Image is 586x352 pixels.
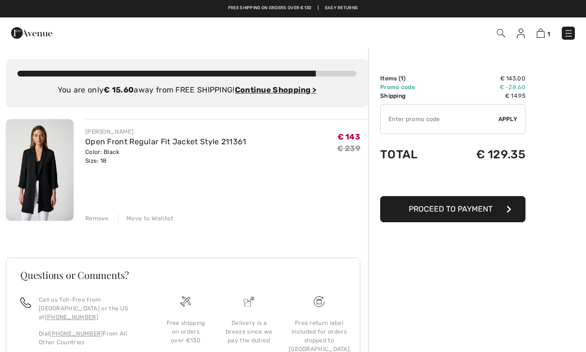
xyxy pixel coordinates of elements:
[380,171,525,193] iframe: PayPal
[443,83,525,92] td: € -28.60
[45,314,98,321] a: [PHONE_NUMBER]
[49,330,103,337] a: [PHONE_NUMBER]
[20,297,31,308] img: call
[547,31,550,38] span: 1
[235,85,317,94] a: Continue Shopping >
[11,28,52,37] a: 1ère Avenue
[6,119,74,221] img: Open Front Regular Fit Jacket Style 211361
[443,74,525,83] td: € 143.00
[20,270,346,280] h3: Questions or Comments?
[401,75,403,82] span: 1
[443,92,525,100] td: € 14.95
[118,214,173,223] div: Move to Wishlist
[85,137,247,146] a: Open Front Regular Fit Jacket Style 211361
[338,132,361,141] span: € 143
[244,296,254,307] img: Delivery is a breeze since we pay the duties!
[380,74,443,83] td: Items ( )
[380,92,443,100] td: Shipping
[228,5,312,12] a: Free shipping on orders over €130
[381,105,498,134] input: Promo code
[39,329,142,347] p: Dial From All Other Countries
[85,214,109,223] div: Remove
[180,296,191,307] img: Free shipping on orders over &#8364;130
[498,115,518,123] span: Apply
[380,196,525,222] button: Proceed to Payment
[85,148,247,165] div: Color: Black Size: 18
[380,138,443,171] td: Total
[564,29,573,38] img: Menu
[537,29,545,38] img: Shopping Bag
[104,85,134,94] strong: € 15.60
[225,319,273,345] div: Delivery is a breeze since we pay the duties!
[517,29,525,38] img: My Info
[537,27,550,39] a: 1
[380,83,443,92] td: Promo code
[337,144,361,153] s: € 239
[409,204,493,214] span: Proceed to Payment
[17,84,356,96] div: You are only away from FREE SHIPPING!
[443,138,525,171] td: € 129.35
[318,5,319,12] span: |
[314,296,324,307] img: Free shipping on orders over &#8364;130
[162,319,210,345] div: Free shipping on orders over €130
[497,29,505,37] img: Search
[11,23,52,43] img: 1ère Avenue
[39,295,142,321] p: Call us Toll-Free from [GEOGRAPHIC_DATA] or the US at
[325,5,358,12] a: Easy Returns
[85,127,247,136] div: [PERSON_NAME]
